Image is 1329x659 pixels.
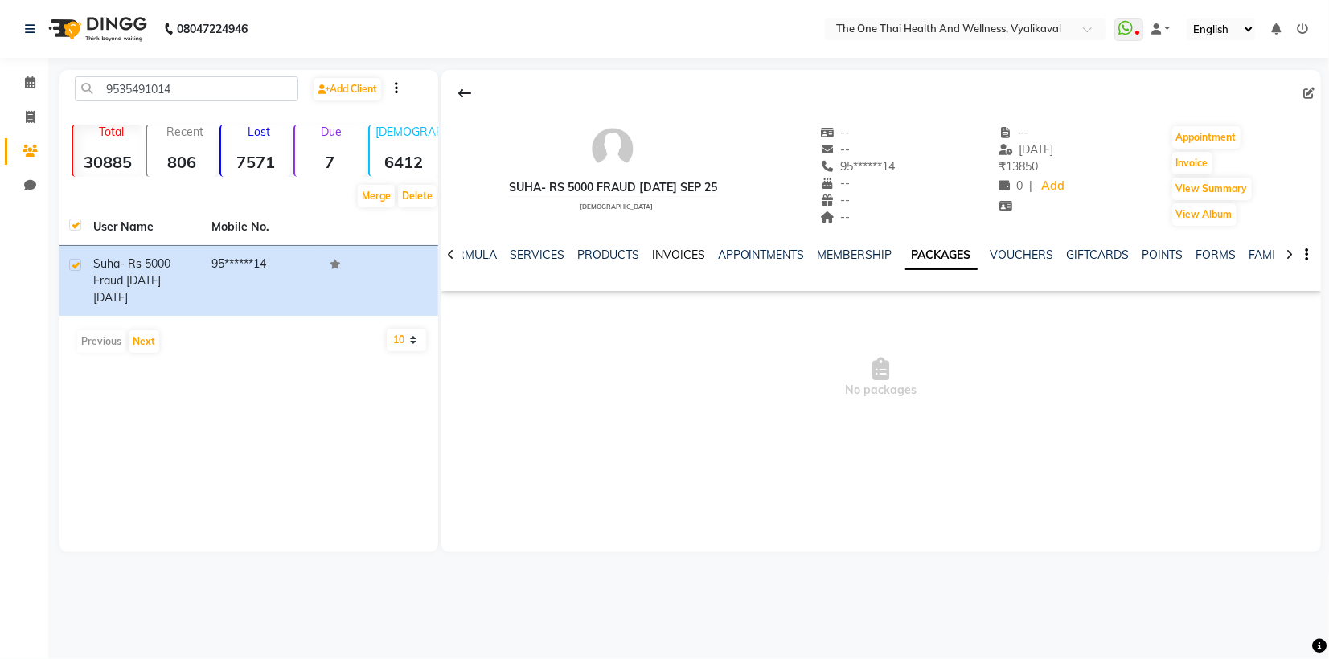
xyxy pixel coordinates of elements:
[129,330,159,353] button: Next
[1039,175,1067,198] a: Add
[718,248,805,262] a: APPOINTMENTS
[448,78,482,108] div: Back to Client
[1196,248,1237,262] a: FORMS
[820,210,851,224] span: --
[295,152,364,172] strong: 7
[999,142,1054,157] span: [DATE]
[509,179,717,196] div: suha- Rs 5000 fraud [DATE] sep 25
[1172,126,1241,149] button: Appointment
[202,209,320,246] th: Mobile No.
[84,209,202,246] th: User Name
[221,152,290,172] strong: 7571
[1142,248,1183,262] a: POINTS
[1172,178,1252,200] button: View Summary
[510,248,564,262] a: SERVICES
[441,248,497,262] a: FORMULA
[577,248,639,262] a: PRODUCTS
[999,125,1029,140] span: --
[80,125,142,139] p: Total
[177,6,248,51] b: 08047224946
[441,297,1321,458] span: No packages
[820,176,851,190] span: --
[905,241,978,270] a: PACKAGES
[1067,248,1130,262] a: GIFTCARDS
[1172,152,1212,174] button: Invoice
[376,125,439,139] p: [DEMOGRAPHIC_DATA]
[1029,178,1032,194] span: |
[999,159,1006,174] span: ₹
[370,152,439,172] strong: 6412
[398,185,437,207] button: Delete
[820,142,851,157] span: --
[1172,203,1237,226] button: View Album
[93,290,128,305] span: [DATE]
[820,193,851,207] span: --
[228,125,290,139] p: Lost
[991,248,1054,262] a: VOUCHERS
[75,76,298,101] input: Search by Name/Mobile/Email/Code
[147,152,216,172] strong: 806
[73,152,142,172] strong: 30885
[818,248,892,262] a: MEMBERSHIP
[820,125,851,140] span: --
[589,125,637,173] img: avatar
[580,203,653,211] span: [DEMOGRAPHIC_DATA]
[314,78,381,100] a: Add Client
[1249,248,1288,262] a: FAMILY
[154,125,216,139] p: Recent
[652,248,705,262] a: INVOICES
[999,178,1023,193] span: 0
[41,6,151,51] img: logo
[298,125,364,139] p: Due
[358,185,395,207] button: Merge
[93,256,170,288] span: suha- Rs 5000 fraud [DATE]
[999,159,1038,174] span: 13850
